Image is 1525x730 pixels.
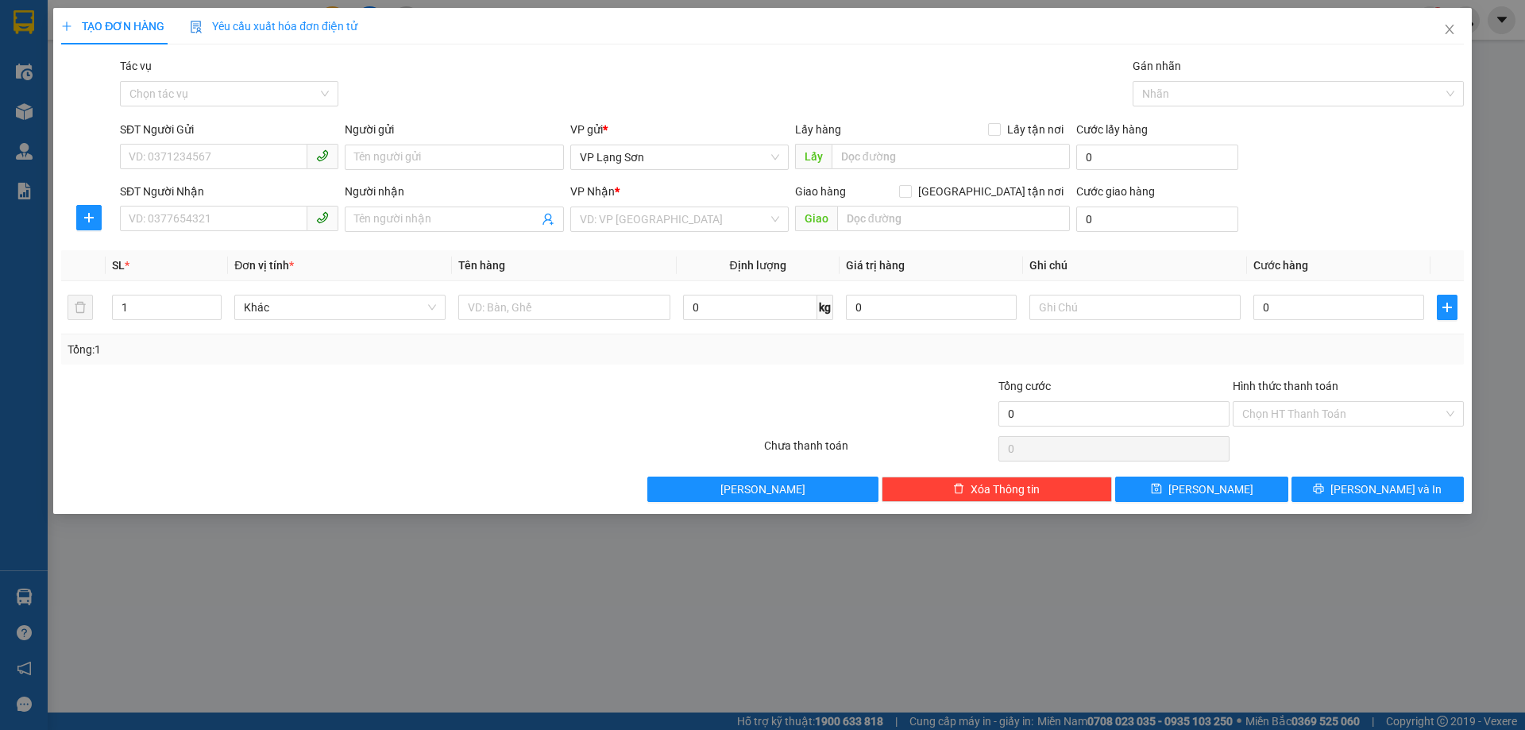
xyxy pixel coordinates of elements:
[837,206,1070,231] input: Dọc đường
[730,259,786,272] span: Định lượng
[68,341,589,358] div: Tổng: 1
[1330,481,1442,498] span: [PERSON_NAME] và In
[1133,60,1181,72] label: Gán nhãn
[912,183,1070,200] span: [GEOGRAPHIC_DATA] tận nơi
[846,259,905,272] span: Giá trị hàng
[1313,483,1324,496] span: printer
[244,295,436,319] span: Khác
[1023,250,1247,281] th: Ghi chú
[316,149,329,162] span: phone
[1253,259,1308,272] span: Cước hàng
[112,259,125,272] span: SL
[795,206,837,231] span: Giao
[832,144,1070,169] input: Dọc đường
[190,21,203,33] img: icon
[458,295,670,320] input: VD: Bàn, Ghế
[1437,295,1457,320] button: plus
[542,213,554,226] span: user-add
[570,121,789,138] div: VP gửi
[720,481,805,498] span: [PERSON_NAME]
[190,20,357,33] span: Yêu cầu xuất hóa đơn điện tử
[61,21,72,32] span: plus
[1151,483,1162,496] span: save
[76,205,102,230] button: plus
[1115,477,1288,502] button: save[PERSON_NAME]
[1427,8,1472,52] button: Close
[1001,121,1070,138] span: Lấy tận nơi
[846,295,1017,320] input: 0
[1076,207,1238,232] input: Cước giao hàng
[795,144,832,169] span: Lấy
[68,295,93,320] button: delete
[345,183,563,200] div: Người nhận
[998,380,1051,392] span: Tổng cước
[120,183,338,200] div: SĐT Người Nhận
[120,121,338,138] div: SĐT Người Gửi
[1168,481,1253,498] span: [PERSON_NAME]
[1443,23,1456,36] span: close
[458,259,505,272] span: Tên hàng
[1291,477,1464,502] button: printer[PERSON_NAME] và In
[971,481,1040,498] span: Xóa Thông tin
[953,483,964,496] span: delete
[120,60,152,72] label: Tác vụ
[77,211,101,224] span: plus
[1076,145,1238,170] input: Cước lấy hàng
[1233,380,1338,392] label: Hình thức thanh toán
[795,123,841,136] span: Lấy hàng
[1076,185,1155,198] label: Cước giao hàng
[762,437,997,465] div: Chưa thanh toán
[234,259,294,272] span: Đơn vị tính
[1029,295,1241,320] input: Ghi Chú
[647,477,878,502] button: [PERSON_NAME]
[795,185,846,198] span: Giao hàng
[1076,123,1148,136] label: Cước lấy hàng
[882,477,1113,502] button: deleteXóa Thông tin
[1438,301,1457,314] span: plus
[570,185,615,198] span: VP Nhận
[580,145,779,169] span: VP Lạng Sơn
[316,211,329,224] span: phone
[817,295,833,320] span: kg
[345,121,563,138] div: Người gửi
[61,20,164,33] span: TẠO ĐƠN HÀNG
